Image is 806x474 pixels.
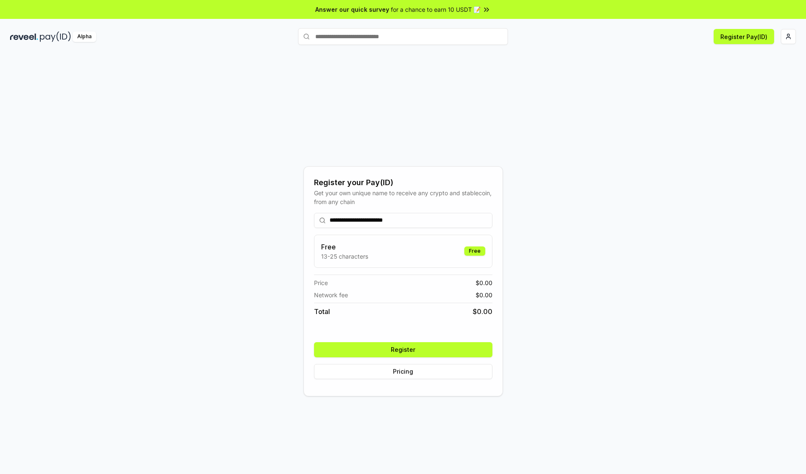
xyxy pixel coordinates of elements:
[314,177,492,189] div: Register your Pay(ID)
[314,278,328,287] span: Price
[314,306,330,317] span: Total
[314,342,492,357] button: Register
[321,242,368,252] h3: Free
[10,31,38,42] img: reveel_dark
[476,278,492,287] span: $ 0.00
[714,29,774,44] button: Register Pay(ID)
[314,291,348,299] span: Network fee
[314,364,492,379] button: Pricing
[473,306,492,317] span: $ 0.00
[391,5,481,14] span: for a chance to earn 10 USDT 📝
[40,31,71,42] img: pay_id
[464,246,485,256] div: Free
[315,5,389,14] span: Answer our quick survey
[476,291,492,299] span: $ 0.00
[321,252,368,261] p: 13-25 characters
[73,31,96,42] div: Alpha
[314,189,492,206] div: Get your own unique name to receive any crypto and stablecoin, from any chain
